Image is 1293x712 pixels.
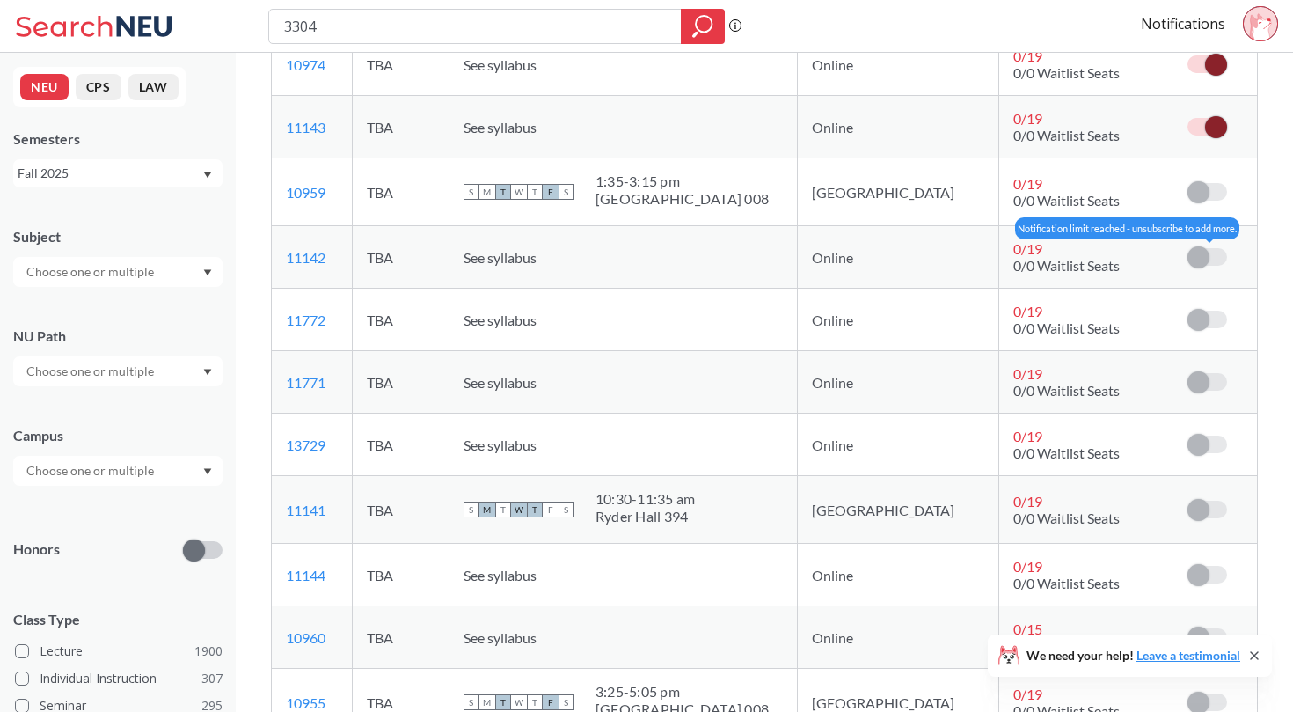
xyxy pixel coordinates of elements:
[13,159,223,187] div: Fall 2025Dropdown arrow
[1013,620,1042,637] span: 0 / 15
[352,544,449,606] td: TBA
[203,369,212,376] svg: Dropdown arrow
[798,158,999,226] td: [GEOGRAPHIC_DATA]
[203,269,212,276] svg: Dropdown arrow
[464,56,537,73] span: See syllabus
[464,694,479,710] span: S
[13,610,223,629] span: Class Type
[13,540,60,560] p: Honors
[692,14,713,39] svg: magnifying glass
[798,226,999,289] td: Online
[1026,650,1240,662] span: We need your help!
[1013,365,1042,382] span: 0 / 19
[798,33,999,96] td: Online
[1013,240,1042,257] span: 0 / 19
[1013,64,1120,81] span: 0/0 Waitlist Seats
[464,567,537,584] span: See syllabus
[1013,319,1120,336] span: 0/0 Waitlist Seats
[1013,175,1042,192] span: 0 / 19
[352,414,449,476] td: TBA
[13,327,223,346] div: NU Path
[479,502,495,517] span: M
[18,361,165,382] input: Choose one or multiple
[798,606,999,669] td: Online
[464,312,537,328] span: See syllabus
[1013,382,1120,399] span: 0/0 Waitlist Seats
[1013,192,1120,209] span: 0/0 Waitlist Seats
[1013,510,1120,526] span: 0/0 Waitlist Seats
[798,96,999,158] td: Online
[543,502,559,517] span: F
[527,184,543,200] span: T
[1013,686,1042,702] span: 0 / 19
[479,184,495,200] span: M
[798,289,999,351] td: Online
[286,184,325,201] a: 10959
[527,502,543,517] span: T
[495,502,511,517] span: T
[543,694,559,710] span: F
[286,249,325,266] a: 11142
[286,694,325,711] a: 10955
[286,56,325,73] a: 10974
[286,312,325,328] a: 11772
[464,502,479,517] span: S
[203,468,212,475] svg: Dropdown arrow
[201,669,223,688] span: 307
[1013,257,1120,274] span: 0/0 Waitlist Seats
[1013,575,1120,591] span: 0/0 Waitlist Seats
[13,356,223,386] div: Dropdown arrow
[595,508,696,525] div: Ryder Hall 394
[13,257,223,287] div: Dropdown arrow
[20,74,69,100] button: NEU
[1013,428,1042,444] span: 0 / 19
[495,694,511,710] span: T
[1013,110,1042,127] span: 0 / 19
[18,164,201,183] div: Fall 2025
[559,502,574,517] span: S
[1013,48,1042,64] span: 0 / 19
[203,172,212,179] svg: Dropdown arrow
[194,642,223,661] span: 1900
[128,74,179,100] button: LAW
[286,629,325,646] a: 10960
[464,249,537,266] span: See syllabus
[595,190,769,208] div: [GEOGRAPHIC_DATA] 008
[18,460,165,481] input: Choose one or multiple
[798,414,999,476] td: Online
[76,74,121,100] button: CPS
[1141,14,1225,33] a: Notifications
[352,226,449,289] td: TBA
[1136,648,1240,663] a: Leave a testimonial
[1013,493,1042,510] span: 0 / 19
[595,172,769,190] div: 1:35 - 3:15 pm
[464,437,537,453] span: See syllabus
[1013,127,1120,143] span: 0/0 Waitlist Seats
[15,640,223,663] label: Lecture
[511,694,527,710] span: W
[286,119,325,136] a: 11143
[559,184,574,200] span: S
[286,567,325,584] a: 11144
[352,476,449,544] td: TBA
[1013,558,1042,575] span: 0 / 19
[18,261,165,283] input: Choose one or multiple
[1013,444,1120,461] span: 0/0 Waitlist Seats
[1013,303,1042,319] span: 0 / 19
[352,289,449,351] td: TBA
[798,544,999,606] td: Online
[798,476,999,544] td: [GEOGRAPHIC_DATA]
[798,351,999,414] td: Online
[511,184,527,200] span: W
[559,694,574,710] span: S
[13,129,223,149] div: Semesters
[543,184,559,200] span: F
[352,351,449,414] td: TBA
[352,606,449,669] td: TBA
[464,629,537,646] span: See syllabus
[464,374,537,391] span: See syllabus
[595,490,696,508] div: 10:30 - 11:35 am
[352,96,449,158] td: TBA
[286,437,325,453] a: 13729
[479,694,495,710] span: M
